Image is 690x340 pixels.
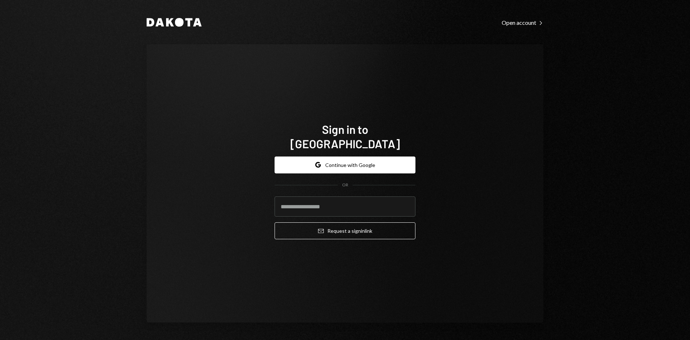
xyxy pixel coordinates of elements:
button: Continue with Google [275,157,415,173]
div: Open account [502,19,543,26]
h1: Sign in to [GEOGRAPHIC_DATA] [275,122,415,151]
div: OR [342,182,348,188]
button: Request a signinlink [275,222,415,239]
a: Open account [502,18,543,26]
